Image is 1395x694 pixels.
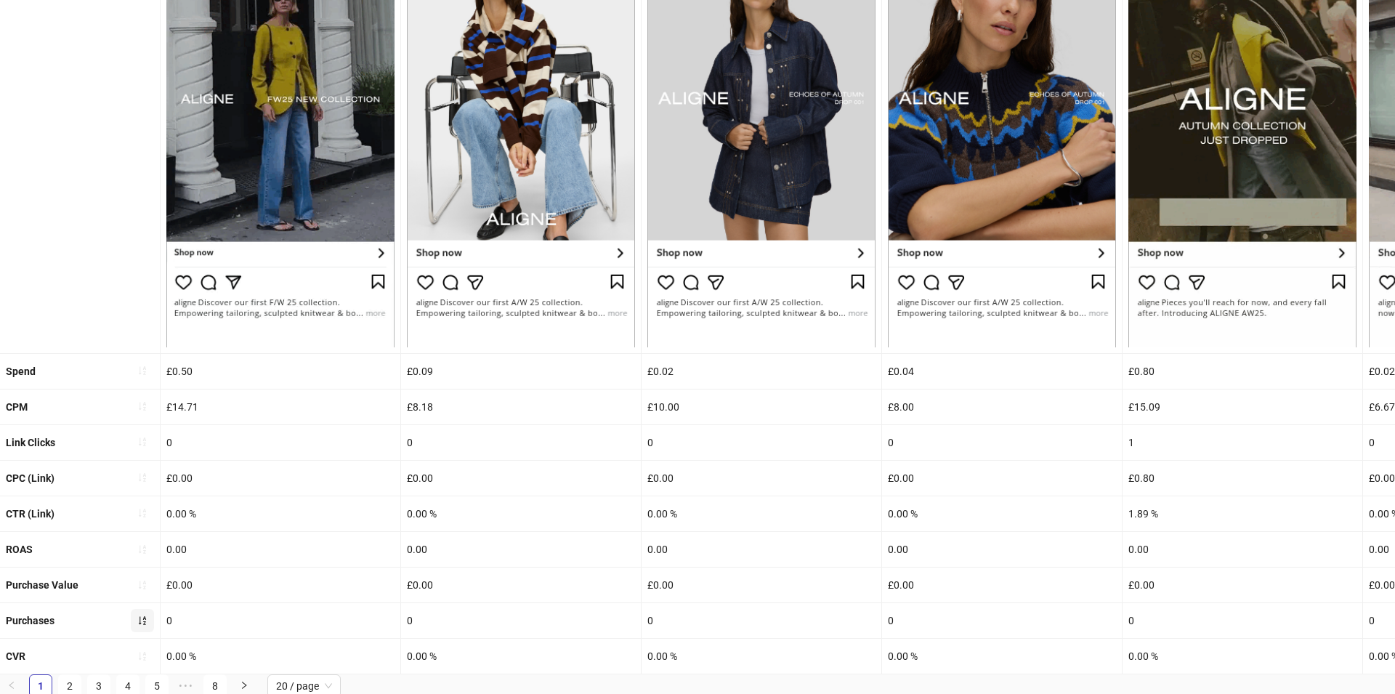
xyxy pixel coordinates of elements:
[882,425,1122,460] div: 0
[6,401,28,413] b: CPM
[137,472,147,483] span: sort-ascending
[161,425,400,460] div: 0
[642,390,881,424] div: £10.00
[882,603,1122,638] div: 0
[6,437,55,448] b: Link Clicks
[240,681,248,690] span: right
[137,616,147,626] span: sort-ascending
[882,639,1122,674] div: 0.00 %
[161,568,400,602] div: £0.00
[137,544,147,554] span: sort-ascending
[882,568,1122,602] div: £0.00
[642,461,881,496] div: £0.00
[6,366,36,377] b: Spend
[161,354,400,389] div: £0.50
[161,639,400,674] div: 0.00 %
[642,354,881,389] div: £0.02
[6,472,54,484] b: CPC (Link)
[882,354,1122,389] div: £0.04
[1123,532,1362,567] div: 0.00
[1123,568,1362,602] div: £0.00
[137,437,147,447] span: sort-ascending
[882,532,1122,567] div: 0.00
[137,651,147,661] span: sort-ascending
[137,401,147,411] span: sort-ascending
[1123,603,1362,638] div: 0
[642,496,881,531] div: 0.00 %
[161,496,400,531] div: 0.00 %
[401,639,641,674] div: 0.00 %
[882,496,1122,531] div: 0.00 %
[6,579,78,591] b: Purchase Value
[137,366,147,376] span: sort-ascending
[401,390,641,424] div: £8.18
[6,615,54,626] b: Purchases
[161,461,400,496] div: £0.00
[161,532,400,567] div: 0.00
[6,544,33,555] b: ROAS
[161,390,400,424] div: £14.71
[137,580,147,590] span: sort-ascending
[882,461,1122,496] div: £0.00
[137,508,147,518] span: sort-ascending
[401,461,641,496] div: £0.00
[401,425,641,460] div: 0
[161,603,400,638] div: 0
[1123,496,1362,531] div: 1.89 %
[642,639,881,674] div: 0.00 %
[642,532,881,567] div: 0.00
[401,568,641,602] div: £0.00
[1123,354,1362,389] div: £0.80
[882,390,1122,424] div: £8.00
[7,681,16,690] span: left
[642,568,881,602] div: £0.00
[401,496,641,531] div: 0.00 %
[1123,639,1362,674] div: 0.00 %
[6,508,54,520] b: CTR (Link)
[1123,461,1362,496] div: £0.80
[401,603,641,638] div: 0
[642,603,881,638] div: 0
[401,354,641,389] div: £0.09
[1123,390,1362,424] div: £15.09
[642,425,881,460] div: 0
[1123,425,1362,460] div: 1
[6,650,25,662] b: CVR
[401,532,641,567] div: 0.00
